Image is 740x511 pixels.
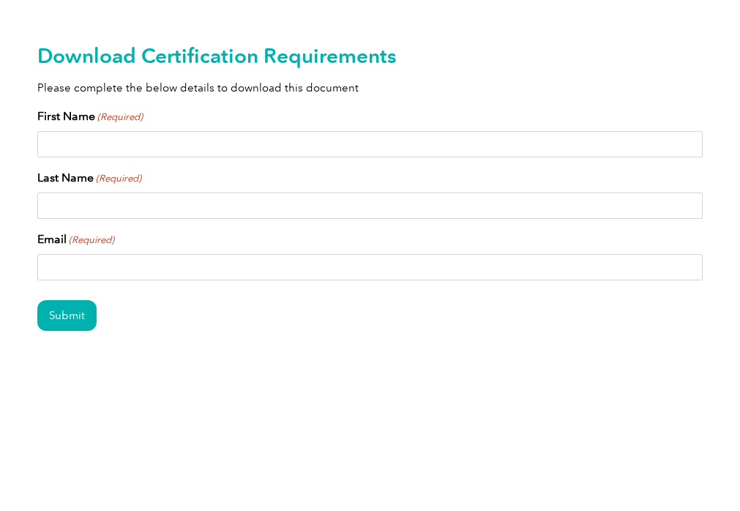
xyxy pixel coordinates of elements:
[37,44,703,67] h2: Download Certification Requirements
[37,300,97,331] input: Submit
[94,171,141,186] span: (Required)
[37,231,114,248] label: Email
[37,169,141,187] label: Last Name
[37,108,143,125] label: First Name
[67,233,114,247] span: (Required)
[96,110,143,124] span: (Required)
[37,80,703,96] p: Please complete the below details to download this document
